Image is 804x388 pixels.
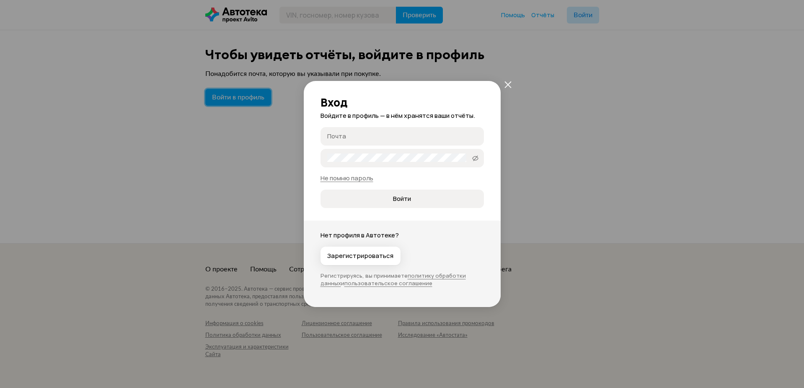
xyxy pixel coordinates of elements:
h2: Вход [321,96,484,109]
span: Зарегистрироваться [327,252,393,260]
button: Войти [321,190,484,208]
a: политику обработки данных [321,272,466,287]
button: закрыть [501,77,516,92]
a: Не помню пароль [321,174,373,182]
button: Зарегистрироваться [321,247,401,265]
a: пользовательское соглашение [344,279,432,287]
span: Войти [393,195,411,203]
p: Регистрируясь, вы принимаете и [321,272,484,287]
p: Нет профиля в Автотеке? [321,231,484,240]
input: Почта [327,132,480,140]
p: Войдите в профиль — в нём хранятся ваши отчёты. [321,111,484,120]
